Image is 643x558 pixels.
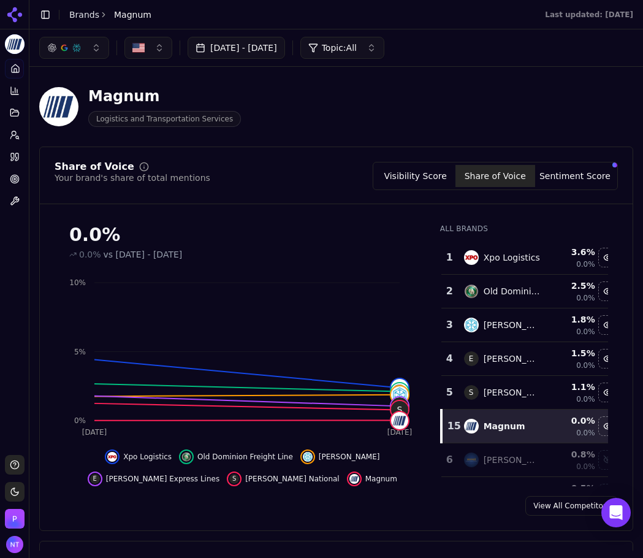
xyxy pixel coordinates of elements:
[484,251,540,264] div: Xpo Logistics
[598,383,618,402] button: Hide schneider national data
[598,281,618,301] button: Hide old dominion freight line data
[114,9,151,21] span: Magnum
[229,474,239,484] span: S
[576,462,595,472] span: 0.0%
[391,386,408,403] img: c.h. robinson
[441,342,619,376] tr: 4E[PERSON_NAME] Express Lines1.5%0.0%Hide estes express lines data
[446,351,452,366] div: 4
[525,496,618,516] a: View All Competitors
[69,278,86,287] tspan: 10%
[551,313,595,326] div: 1.8 %
[446,453,452,467] div: 6
[441,477,619,511] tr: 0.5%Show landstar system data
[5,509,25,529] button: Open organization switcher
[88,111,241,127] span: Logistics and Transportation Services
[441,275,619,308] tr: 2old dominion freight lineOld Dominion Freight Line2.5%0.0%Hide old dominion freight line data
[484,353,541,365] div: [PERSON_NAME] Express Lines
[6,536,23,553] button: Open user button
[55,172,210,184] div: Your brand's share of total mentions
[440,224,608,234] div: All Brands
[464,284,479,299] img: old dominion freight line
[441,376,619,410] tr: 5S[PERSON_NAME] National1.1%0.0%Hide schneider national data
[464,419,479,434] img: magnum
[391,379,408,396] img: xpo logistics
[5,34,25,54] button: Current brand: Magnum
[69,9,151,21] nav: breadcrumb
[446,250,452,265] div: 1
[446,284,452,299] div: 2
[300,449,380,464] button: Hide c.h. robinson data
[441,308,619,342] tr: 3c.h. robinson[PERSON_NAME]1.8%0.0%Hide c.h. robinson data
[484,285,541,297] div: Old Dominion Freight Line
[551,415,595,427] div: 0.0 %
[88,86,241,106] div: Magnum
[551,381,595,393] div: 1.1 %
[551,482,595,494] div: 0.5 %
[391,401,408,418] span: S
[319,452,380,462] span: [PERSON_NAME]
[347,472,397,486] button: Hide magnum data
[551,448,595,461] div: 0.8 %
[576,293,595,303] span: 0.0%
[576,259,595,269] span: 0.0%
[123,452,172,462] span: Xpo Logistics
[598,450,618,470] button: Show werner enterprises data
[446,318,452,332] div: 3
[90,474,100,484] span: E
[82,428,107,437] tspan: [DATE]
[107,452,117,462] img: xpo logistics
[303,452,313,462] img: c.h. robinson
[598,349,618,369] button: Hide estes express lines data
[551,347,595,359] div: 1.5 %
[197,452,293,462] span: Old Dominion Freight Line
[74,416,86,425] tspan: 0%
[5,34,25,54] img: Magnum
[484,454,541,466] div: [PERSON_NAME] Enterprises
[74,348,86,356] tspan: 5%
[5,509,25,529] img: Perrill
[88,472,219,486] button: Hide estes express lines data
[545,10,633,20] div: Last updated: [DATE]
[106,474,219,484] span: [PERSON_NAME] Express Lines
[376,165,455,187] button: Visibility Score
[551,280,595,292] div: 2.5 %
[181,452,191,462] img: old dominion freight line
[455,165,535,187] button: Share of Voice
[387,428,413,437] tspan: [DATE]
[179,449,293,464] button: Hide old dominion freight line data
[227,472,340,486] button: Hide schneider national data
[6,536,23,553] img: Nate Tower
[598,315,618,335] button: Hide c.h. robinson data
[322,42,357,54] span: Topic: All
[104,248,183,261] span: vs [DATE] - [DATE]
[79,248,101,261] span: 0.0%
[188,37,285,59] button: [DATE] - [DATE]
[349,474,359,484] img: magnum
[391,412,408,429] img: magnum
[441,241,619,275] tr: 1xpo logisticsXpo Logistics3.6%0.0%Hide xpo logistics data
[576,361,595,370] span: 0.0%
[365,474,397,484] span: Magnum
[598,248,618,267] button: Hide xpo logistics data
[391,383,408,400] img: old dominion freight line
[132,42,145,54] img: US
[105,449,172,464] button: Hide xpo logistics data
[39,87,78,126] img: Magnum
[576,327,595,337] span: 0.0%
[69,10,99,20] a: Brands
[464,385,479,400] span: S
[484,420,525,432] div: Magnum
[69,224,416,246] div: 0.0%
[55,162,134,172] div: Share of Voice
[391,397,408,415] span: E
[464,351,479,366] span: E
[551,246,595,258] div: 3.6 %
[598,416,618,436] button: Hide magnum data
[484,386,541,399] div: [PERSON_NAME] National
[484,319,541,331] div: [PERSON_NAME]
[441,443,619,477] tr: 6werner enterprises[PERSON_NAME] Enterprises0.8%0.0%Show werner enterprises data
[441,410,619,443] tr: 15magnumMagnum0.0%0.0%Hide magnum data
[576,428,595,438] span: 0.0%
[446,385,452,400] div: 5
[535,165,615,187] button: Sentiment Score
